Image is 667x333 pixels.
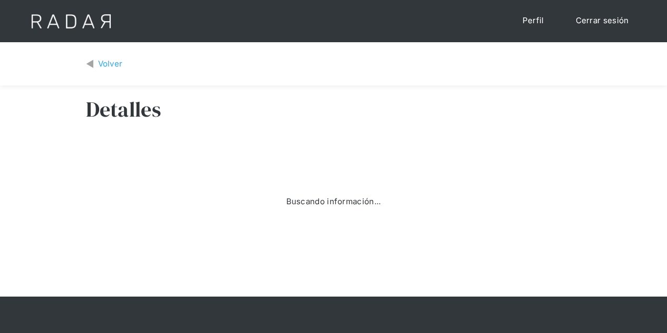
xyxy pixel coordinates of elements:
h3: Detalles [86,96,161,122]
div: Volver [98,58,123,70]
div: Buscando información... [286,196,381,208]
a: Cerrar sesión [565,11,640,31]
a: Perfil [512,11,555,31]
a: Volver [86,58,123,70]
